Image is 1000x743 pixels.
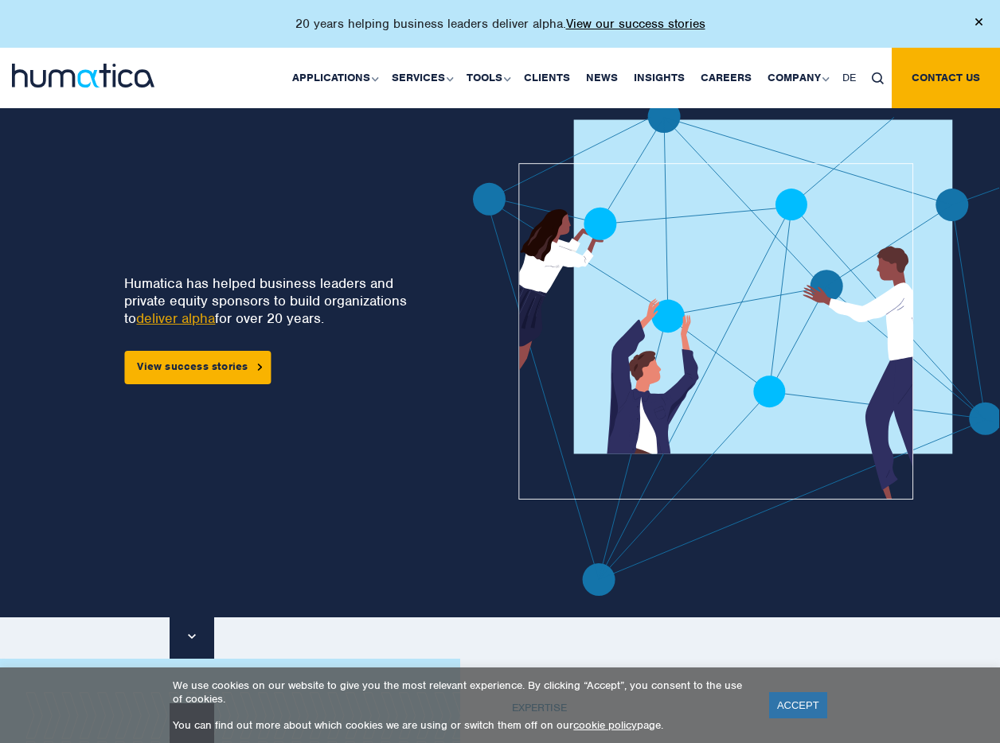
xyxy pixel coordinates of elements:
p: Humatica has helped business leaders and private equity sponsors to build organizations to for ov... [124,274,416,327]
a: cookie policy [573,718,637,732]
a: Company [760,48,834,108]
img: logo [12,64,154,88]
a: ACCEPT [769,692,827,718]
p: You can find out more about which cookies we are using or switch them off on our page. [173,718,749,732]
a: Services [384,48,459,108]
a: Clients [516,48,578,108]
p: 20 years helping business leaders deliver alpha. [295,16,705,32]
a: View our success stories [566,16,705,32]
a: View success stories [124,351,271,384]
a: News [578,48,626,108]
img: downarrow [188,634,195,639]
a: deliver alpha [136,309,215,327]
img: search_icon [872,72,884,84]
a: Contact us [892,48,1000,108]
a: Tools [459,48,516,108]
a: DE [834,48,864,108]
img: arrowicon [258,364,263,371]
a: Applications [284,48,384,108]
p: We use cookies on our website to give you the most relevant experience. By clicking “Accept”, you... [173,679,749,706]
a: Insights [626,48,693,108]
a: Careers [693,48,760,108]
span: DE [842,71,856,84]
